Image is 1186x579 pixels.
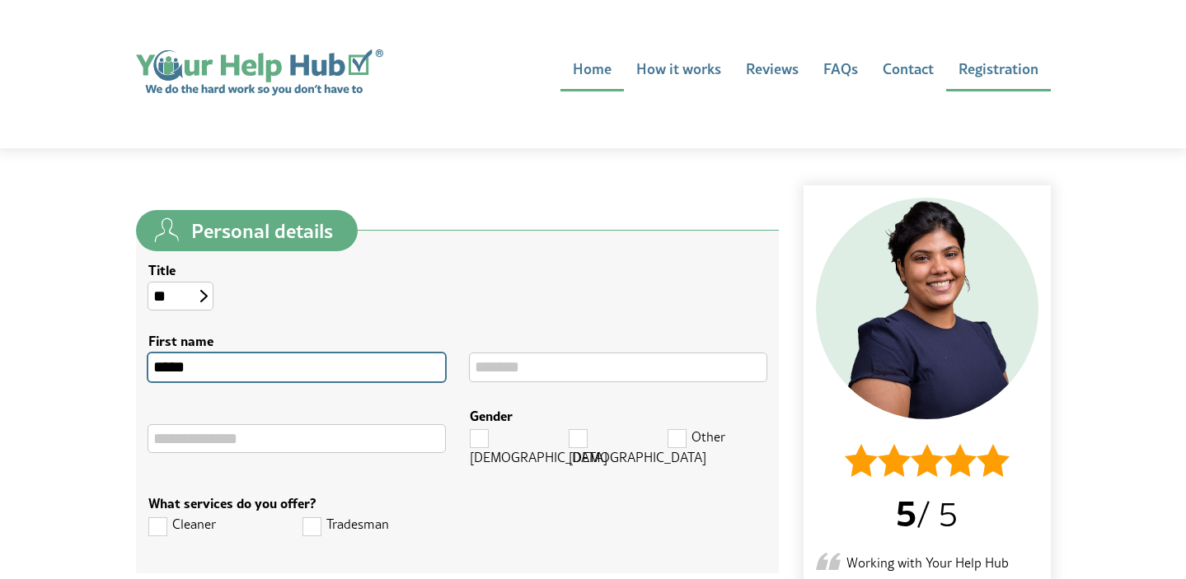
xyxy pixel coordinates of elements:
p: / 5 [816,483,1038,540]
span: 5 [896,485,916,537]
label: Cleaner [148,512,303,536]
span: Personal details [191,221,333,240]
a: FAQs [811,49,870,91]
label: First name [148,334,445,348]
img: select-box.svg [200,290,208,302]
a: How it works [624,49,734,91]
a: Registration [946,49,1051,91]
label: [DEMOGRAPHIC_DATA] [569,425,668,467]
label: Other [668,425,766,449]
label: Title [148,264,445,277]
label: [DEMOGRAPHIC_DATA] [470,425,569,467]
a: Home [560,49,624,91]
a: Reviews [734,49,811,91]
label: Gender [470,406,766,425]
img: personal-details.svg [148,212,185,249]
img: Opening quote [816,553,841,569]
img: Cleaner 1 [816,198,1038,420]
img: Your Help Hub logo [136,49,383,96]
label: Tradesman [302,512,457,536]
a: Home [136,49,383,96]
label: What services do you offer? [148,493,766,512]
a: Contact [870,49,946,91]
